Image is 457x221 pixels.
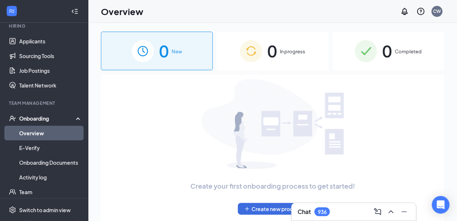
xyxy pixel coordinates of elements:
[19,155,82,170] a: Onboarding Documents
[19,140,82,155] a: E-Verify
[432,196,450,214] div: Open Intercom Messenger
[385,206,397,218] button: ChevronUp
[19,63,82,78] a: Job Postings
[19,206,71,214] div: Switch to admin view
[373,207,382,216] svg: ComposeMessage
[298,208,311,216] h3: Chat
[190,181,355,191] span: Create your first onboarding process to get started!
[19,115,76,122] div: Onboarding
[280,48,305,55] span: In progress
[398,206,410,218] button: Minimize
[71,8,78,15] svg: Collapse
[9,206,16,214] svg: Settings
[9,23,81,29] div: Hiring
[433,8,441,14] div: CW
[101,5,143,18] h1: Overview
[19,126,82,140] a: Overview
[400,207,409,216] svg: Minimize
[19,185,82,199] a: Team
[267,38,277,64] span: 0
[172,48,182,55] span: New
[19,34,82,49] a: Applicants
[372,206,384,218] button: ComposeMessage
[19,49,82,63] a: Sourcing Tools
[400,7,409,16] svg: Notifications
[19,78,82,93] a: Talent Network
[159,38,169,64] span: 0
[244,206,250,212] svg: Plus
[9,100,81,106] div: Team Management
[382,38,392,64] span: 0
[9,115,16,122] svg: UserCheck
[19,170,82,185] a: Activity log
[238,203,307,215] button: PlusCreate new process
[8,7,15,15] svg: WorkstreamLogo
[318,209,327,215] div: 936
[387,207,396,216] svg: ChevronUp
[395,48,422,55] span: Completed
[416,7,425,16] svg: QuestionInfo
